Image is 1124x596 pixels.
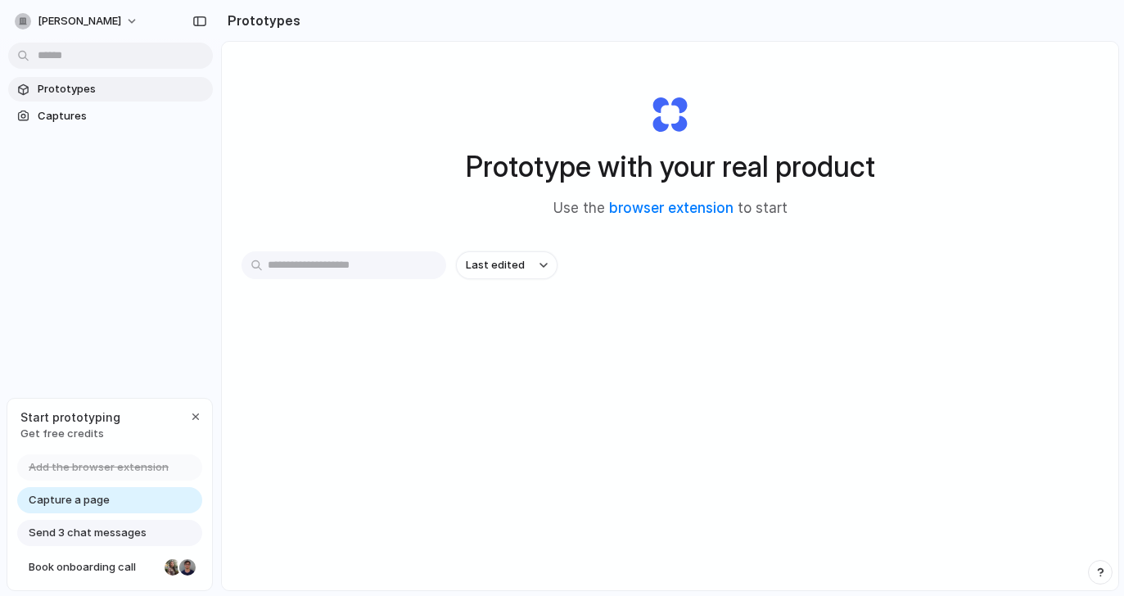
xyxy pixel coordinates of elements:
[38,13,121,29] span: [PERSON_NAME]
[163,558,183,577] div: Nicole Kubica
[29,459,169,476] span: Add the browser extension
[20,426,120,442] span: Get free credits
[8,77,213,102] a: Prototypes
[38,108,206,124] span: Captures
[466,145,875,188] h1: Prototype with your real product
[8,8,147,34] button: [PERSON_NAME]
[38,81,206,97] span: Prototypes
[29,525,147,541] span: Send 3 chat messages
[221,11,300,30] h2: Prototypes
[8,104,213,129] a: Captures
[456,251,557,279] button: Last edited
[466,257,525,273] span: Last edited
[609,200,734,216] a: browser extension
[29,492,110,508] span: Capture a page
[178,558,197,577] div: Christian Iacullo
[553,198,788,219] span: Use the to start
[17,554,202,580] a: Book onboarding call
[20,409,120,426] span: Start prototyping
[29,559,158,576] span: Book onboarding call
